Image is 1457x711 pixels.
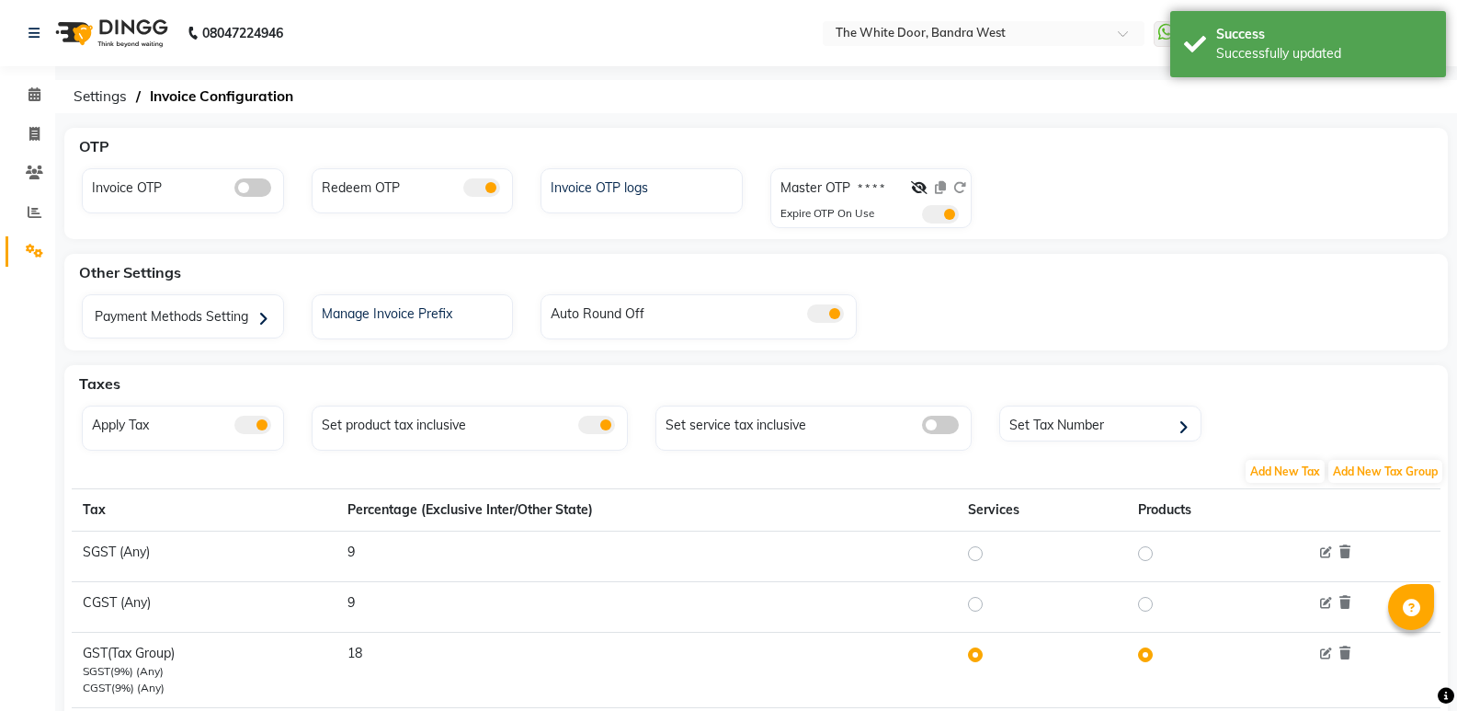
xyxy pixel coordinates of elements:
span: Invoice Configuration [141,80,302,113]
th: Percentage (Exclusive Inter/Other State) [336,489,957,532]
img: logo [47,7,173,59]
span: Add New Tax Group [1328,460,1442,483]
td: 9 [336,532,957,582]
div: Manage Invoice Prefix [317,300,513,324]
td: CGST (Any) [72,582,336,633]
td: GST [72,633,336,708]
td: SGST (Any) [72,532,336,582]
div: Set Tax Number [1005,411,1201,439]
div: Invoice OTP [87,174,283,198]
span: (Tax Group) [108,645,175,661]
td: 18 [336,633,957,708]
th: Products [1127,489,1302,532]
div: Auto Round Off [546,300,856,324]
th: Tax [72,489,336,532]
td: 9 [336,582,957,633]
b: 08047224946 [202,7,283,59]
label: Master OTP [780,178,850,198]
div: Expire OTP On Use [780,205,874,224]
div: Apply Tax [87,411,283,435]
div: Set service tax inclusive [661,411,971,435]
span: Settings [64,80,136,113]
div: SGST(9%) (Any) [83,663,325,680]
span: Add New Tax [1246,460,1325,483]
div: Redeem OTP [317,174,513,198]
a: Manage Invoice Prefix [313,300,513,324]
div: Success [1216,25,1432,44]
div: Payment Methods Setting [87,300,283,338]
a: Add New Tax Group [1326,463,1444,479]
a: Add New Tax [1244,463,1326,479]
div: Set product tax inclusive [317,411,627,435]
a: Invoice OTP logs [541,174,742,198]
div: CGST(9%) (Any) [83,680,325,696]
div: Successfully updated [1216,44,1432,63]
th: Services [957,489,1128,532]
div: Invoice OTP logs [546,174,742,198]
